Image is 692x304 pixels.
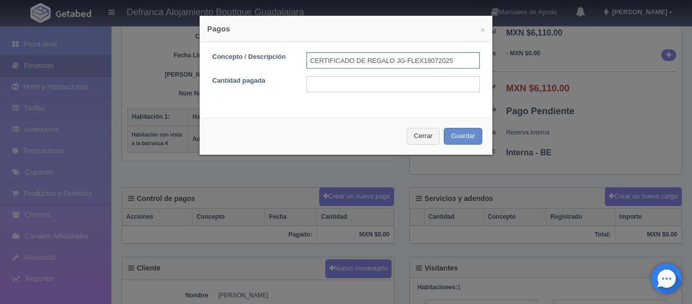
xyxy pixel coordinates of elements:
[444,128,482,145] button: Guardar
[205,52,299,62] label: Concepto / Descripción
[205,76,299,86] label: Cantidad pagada
[407,128,440,145] button: Cerrar
[207,23,485,34] h4: Pagos
[480,26,485,33] button: ×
